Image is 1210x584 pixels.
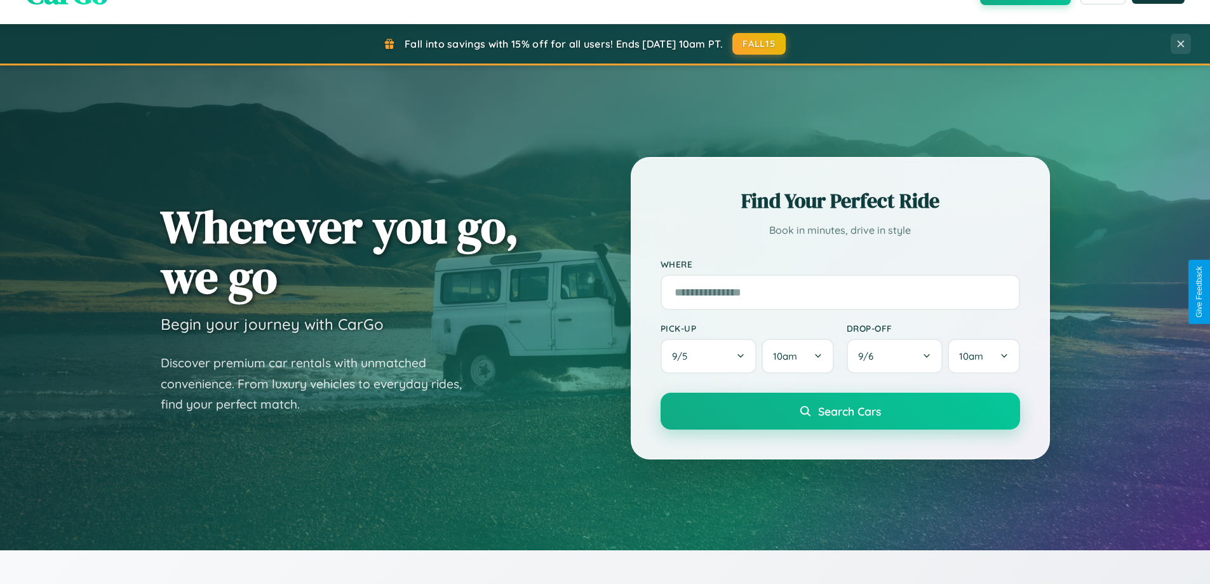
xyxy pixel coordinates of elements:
span: Search Cars [818,404,881,418]
span: 9 / 6 [858,350,880,362]
h3: Begin your journey with CarGo [161,315,384,334]
div: Give Feedback [1195,266,1204,318]
button: FALL15 [732,33,786,55]
button: 10am [948,339,1019,374]
label: Where [661,259,1020,269]
p: Discover premium car rentals with unmatched convenience. From luxury vehicles to everyday rides, ... [161,353,478,415]
button: 10am [762,339,833,374]
label: Drop-off [847,323,1020,334]
span: 10am [959,350,983,362]
button: 9/5 [661,339,757,374]
button: Search Cars [661,393,1020,430]
span: 10am [773,350,797,362]
span: 9 / 5 [672,350,694,362]
button: 9/6 [847,339,943,374]
h1: Wherever you go, we go [161,201,519,302]
h2: Find Your Perfect Ride [661,187,1020,215]
p: Book in minutes, drive in style [661,221,1020,240]
label: Pick-up [661,323,834,334]
span: Fall into savings with 15% off for all users! Ends [DATE] 10am PT. [405,37,723,50]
